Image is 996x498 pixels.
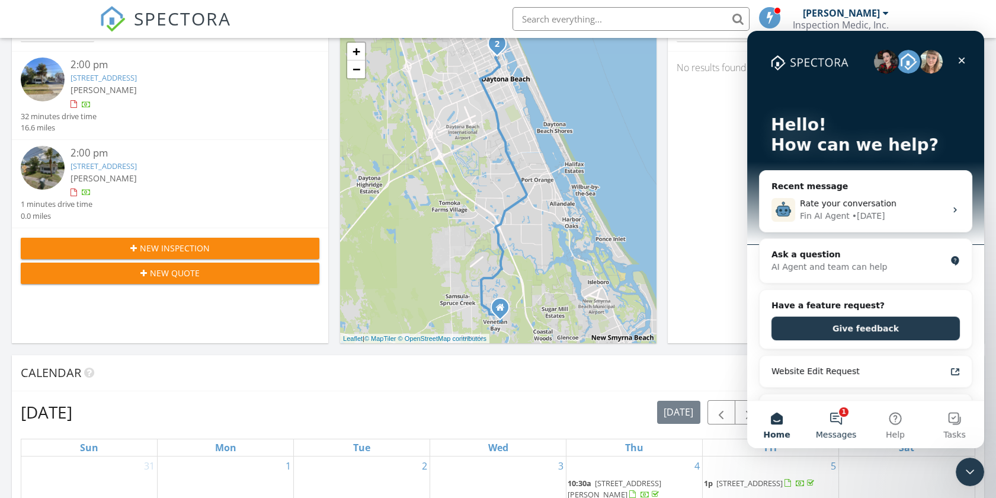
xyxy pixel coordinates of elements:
[965,456,975,475] a: Go to September 6, 2025
[347,60,365,78] a: Zoom out
[343,335,363,342] a: Leaflet
[213,439,239,456] a: Monday
[956,458,984,486] iframe: Intercom live chat
[340,334,489,344] div: |
[568,478,591,489] span: 10:30a
[71,58,294,72] div: 2:00 pm
[803,7,880,19] div: [PERSON_NAME]
[71,161,137,171] a: [STREET_ADDRESS]
[668,52,984,84] div: No results found
[100,6,126,32] img: The Best Home Inspection Software - Spectora
[735,400,763,424] button: Next month
[21,400,72,424] h2: [DATE]
[21,365,81,381] span: Calendar
[21,199,92,210] div: 1 minutes drive time
[485,439,510,456] a: Wednesday
[21,263,319,284] button: New Quote
[692,456,702,475] a: Go to September 4, 2025
[623,439,646,456] a: Thursday
[419,456,430,475] a: Go to September 2, 2025
[21,58,319,133] a: 2:00 pm [STREET_ADDRESS] [PERSON_NAME] 32 minutes drive time 16.6 miles
[707,400,735,424] button: Previous month
[21,122,97,133] div: 16.6 miles
[657,401,700,424] button: [DATE]
[679,30,748,39] div: [PERSON_NAME]
[21,58,65,101] img: streetview
[500,307,507,314] div: 3361 Marsili Ave, New Smyrna Beach FL 32168
[747,31,984,448] iframe: Intercom live chat
[71,173,137,184] span: [PERSON_NAME]
[351,439,373,456] a: Tuesday
[142,456,157,475] a: Go to August 31, 2025
[150,267,200,279] span: New Quote
[71,84,137,95] span: [PERSON_NAME]
[21,210,92,222] div: 0.0 miles
[513,7,750,31] input: Search everything...
[100,16,231,41] a: SPECTORA
[716,478,783,489] span: [STREET_ADDRESS]
[828,456,838,475] a: Go to September 5, 2025
[704,477,837,491] a: 1p [STREET_ADDRESS]
[21,238,319,259] button: New Inspection
[21,146,319,222] a: 2:00 pm [STREET_ADDRESS] [PERSON_NAME] 1 minutes drive time 0.0 miles
[556,456,566,475] a: Go to September 3, 2025
[71,72,137,83] a: [STREET_ADDRESS]
[704,478,816,489] a: 1p [STREET_ADDRESS]
[21,146,65,190] img: streetview
[140,242,210,254] span: New Inspection
[78,439,101,456] a: Sunday
[793,19,889,31] div: Inspection Medic, Inc.
[398,335,486,342] a: © OpenStreetMap contributors
[347,43,365,60] a: Zoom in
[134,6,231,31] span: SPECTORA
[283,456,293,475] a: Go to September 1, 2025
[23,30,92,39] div: [PERSON_NAME]
[71,146,294,161] div: 2:00 pm
[704,478,713,489] span: 1p
[497,43,504,50] div: 215 Congress Ave, Daytona Beach, FL 32114
[364,335,396,342] a: © MapTiler
[21,111,97,122] div: 32 minutes drive time
[495,40,499,49] i: 2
